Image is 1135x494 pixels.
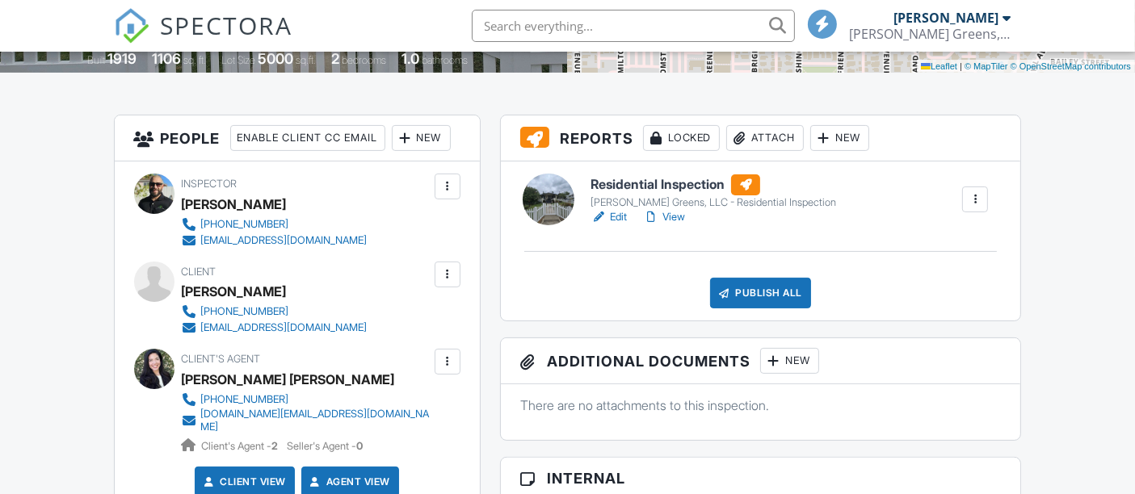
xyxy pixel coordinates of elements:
a: Residential Inspection [PERSON_NAME] Greens, LLC - Residential Inspection [591,174,836,210]
div: [PERSON_NAME] [182,192,287,216]
a: [DOMAIN_NAME][EMAIL_ADDRESS][DOMAIN_NAME] [182,408,431,433]
a: Agent View [307,474,390,490]
div: [EMAIL_ADDRESS][DOMAIN_NAME] [201,234,368,247]
a: Client View [200,474,286,490]
a: [PERSON_NAME] [PERSON_NAME] [182,367,395,391]
div: [PHONE_NUMBER] [201,393,289,406]
span: SPECTORA [161,8,293,42]
span: Built [87,54,105,66]
h3: Reports [501,115,1021,161]
div: 5000 [258,50,293,67]
a: © MapTiler [965,61,1008,71]
span: | [960,61,962,71]
div: New [760,348,819,374]
div: New [392,125,451,151]
div: Enable Client CC Email [230,125,385,151]
span: sq. ft. [183,54,206,66]
div: 1.0 [401,50,419,67]
div: [PERSON_NAME] [894,10,999,26]
a: [PHONE_NUMBER] [182,304,368,320]
p: There are no attachments to this inspection. [520,396,1002,414]
input: Search everything... [472,10,795,42]
a: [PHONE_NUMBER] [182,216,368,232]
div: Attach [726,125,804,151]
div: [PERSON_NAME] [182,279,287,304]
a: Edit [591,209,627,225]
span: Client [182,266,216,278]
strong: 0 [357,440,364,452]
h3: Additional Documents [501,338,1021,384]
a: Leaflet [921,61,957,71]
div: [DOMAIN_NAME][EMAIL_ADDRESS][DOMAIN_NAME] [201,408,431,433]
span: Seller's Agent - [288,440,364,452]
span: sq.ft. [296,54,316,66]
div: New [810,125,869,151]
h3: People [115,115,480,161]
span: Lot Size [221,54,255,66]
div: [PERSON_NAME] Greens, LLC - Residential Inspection [591,196,836,209]
h6: Residential Inspection [591,174,836,195]
a: SPECTORA [114,22,293,56]
span: bedrooms [342,54,386,66]
div: [PHONE_NUMBER] [201,218,289,231]
a: View [643,209,685,225]
span: bathrooms [422,54,468,66]
strong: 2 [272,440,279,452]
div: Figueroa Greens, LLC [850,26,1011,42]
img: The Best Home Inspection Software - Spectora [114,8,149,44]
span: Client's Agent [182,353,261,365]
div: 1919 [107,50,137,67]
div: [EMAIL_ADDRESS][DOMAIN_NAME] [201,321,368,334]
div: 1106 [152,50,181,67]
a: [EMAIL_ADDRESS][DOMAIN_NAME] [182,232,368,249]
div: Locked [643,125,720,151]
div: Publish All [710,278,811,308]
span: Client's Agent - [202,440,281,452]
span: Inspector [182,178,238,190]
div: 2 [331,50,339,67]
a: [EMAIL_ADDRESS][DOMAIN_NAME] [182,320,368,336]
div: [PHONE_NUMBER] [201,305,289,318]
a: [PHONE_NUMBER] [182,391,431,408]
a: © OpenStreetMap contributors [1011,61,1131,71]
